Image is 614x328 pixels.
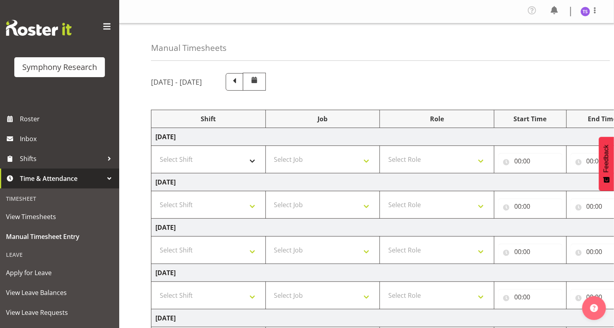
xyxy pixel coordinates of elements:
[498,114,562,124] div: Start Time
[2,263,117,283] a: Apply for Leave
[2,246,117,263] div: Leave
[6,287,113,299] span: View Leave Balances
[498,244,562,260] input: Click to select...
[151,43,227,52] h4: Manual Timesheets
[2,190,117,207] div: Timesheet
[20,153,103,165] span: Shifts
[20,113,115,125] span: Roster
[6,211,113,223] span: View Timesheets
[498,153,562,169] input: Click to select...
[2,207,117,227] a: View Timesheets
[20,173,103,184] span: Time & Attendance
[599,137,614,191] button: Feedback - Show survey
[2,283,117,303] a: View Leave Balances
[498,289,562,305] input: Click to select...
[603,145,610,173] span: Feedback
[6,267,113,279] span: Apply for Leave
[22,61,97,73] div: Symphony Research
[2,303,117,322] a: View Leave Requests
[270,114,376,124] div: Job
[6,231,113,243] span: Manual Timesheet Entry
[20,133,115,145] span: Inbox
[590,304,598,312] img: help-xxl-2.png
[6,20,72,36] img: Rosterit website logo
[6,307,113,318] span: View Leave Requests
[151,78,202,86] h5: [DATE] - [DATE]
[384,114,490,124] div: Role
[581,7,590,16] img: titi-strickland1975.jpg
[2,227,117,246] a: Manual Timesheet Entry
[155,114,261,124] div: Shift
[498,198,562,214] input: Click to select...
